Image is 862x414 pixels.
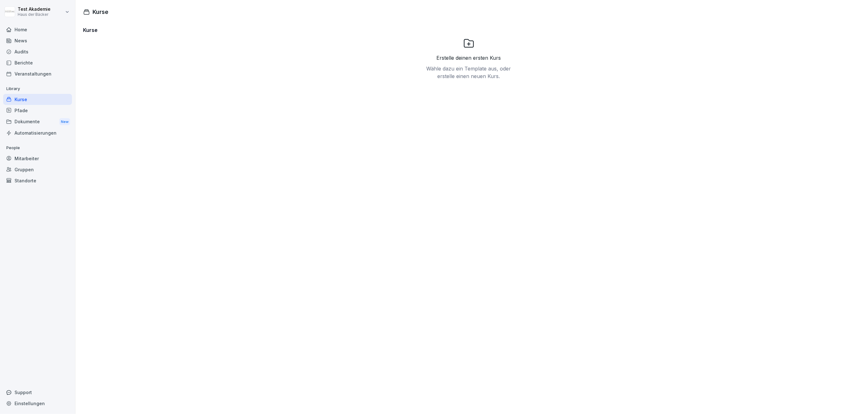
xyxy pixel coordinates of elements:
a: Kurse [3,94,72,105]
a: Mitarbeiter [3,153,72,164]
a: Veranstaltungen [3,68,72,79]
a: News [3,35,72,46]
a: Home [3,24,72,35]
div: Dokumente [3,116,72,128]
div: New [59,118,70,125]
a: Berichte [3,57,72,68]
a: Gruppen [3,164,72,175]
p: Wähle dazu ein Template aus, oder erstelle einen neuen Kurs. [425,65,513,80]
h3: Kurse [83,26,854,34]
a: Automatisierungen [3,127,72,138]
p: Erstelle deinen ersten Kurs [437,54,501,62]
a: Standorte [3,175,72,186]
a: Einstellungen [3,398,72,409]
div: Support [3,387,72,398]
a: DokumenteNew [3,116,72,128]
p: Library [3,84,72,94]
p: Test Akademie [18,7,51,12]
p: Haus der Bäcker [18,12,51,17]
p: People [3,143,72,153]
a: Audits [3,46,72,57]
h1: Kurse [93,8,108,16]
a: Pfade [3,105,72,116]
